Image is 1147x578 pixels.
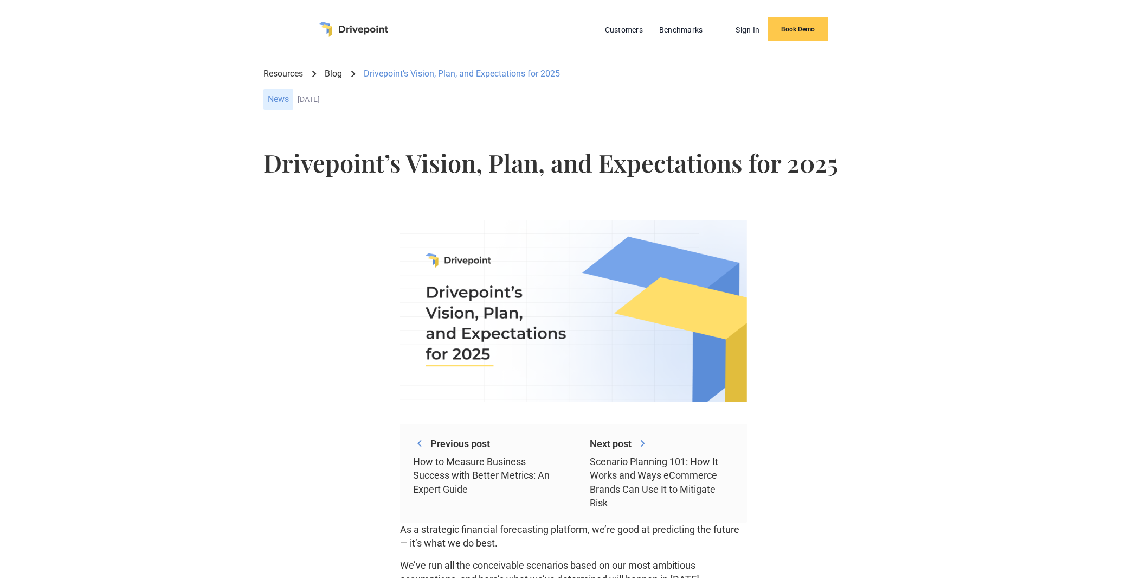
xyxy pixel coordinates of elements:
a: home [319,22,388,37]
a: Sign In [730,23,765,37]
a: Scenario Planning 101: How It Works and Ways eCommerce Brands Can Use It to Mitigate Risk [590,455,734,510]
a: Previous postHow to Measure Business Success with Better Metrics: An Expert Guide [413,437,557,510]
a: How to Measure Business Success with Better Metrics: An Expert Guide [413,455,557,496]
div: Previous post [430,437,490,450]
p: As a strategic financial forecasting platform, we’re good at predicting the future — it’s what we... [400,523,747,550]
div: Next post [590,437,632,450]
a: Next postScenario Planning 101: How It Works and Ways eCommerce Brands Can Use It to Mitigate Risk [590,437,734,510]
div: [DATE] [298,95,884,104]
h1: Drivepoint’s Vision, Plan, and Expectations for 2025 [263,150,884,175]
a: Blog [325,68,342,80]
a: Book Demo [768,17,828,41]
a: Benchmarks [654,23,708,37]
a: Customers [600,23,648,37]
div: News [263,89,293,110]
a: Resources [263,68,303,80]
div: Drivepoint’s Vision, Plan, and Expectations for 2025 [364,68,560,80]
